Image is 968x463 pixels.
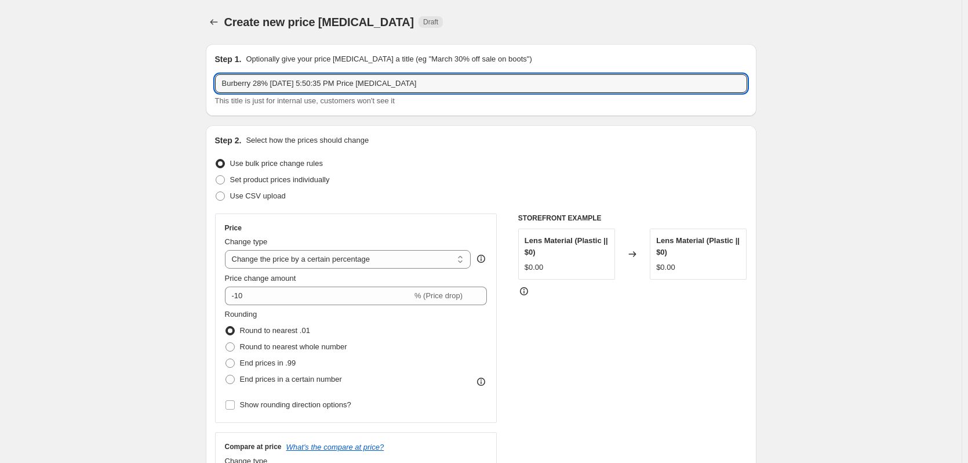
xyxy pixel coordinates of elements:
[240,359,296,367] span: End prices in .99
[215,135,242,146] h2: Step 2.
[240,400,351,409] span: Show rounding direction options?
[475,253,487,265] div: help
[414,291,463,300] span: % (Price drop)
[525,236,608,256] span: Lens Material (Plastic || $0)
[225,287,412,305] input: -15
[224,16,414,28] span: Create new price [MEDICAL_DATA]
[240,375,342,384] span: End prices in a certain number
[225,274,296,283] span: Price change amount
[225,310,257,319] span: Rounding
[518,214,747,223] h6: STOREFRONT EXAMPLE
[215,74,747,93] input: 30% off holiday sale
[206,14,222,30] button: Price change jobs
[225,237,268,246] span: Change type
[656,236,740,256] span: Lens Material (Plastic || $0)
[215,96,395,105] span: This title is just for internal use, customers won't see it
[525,262,544,273] div: $0.00
[240,342,347,351] span: Round to nearest whole number
[230,175,330,184] span: Set product prices individually
[656,262,675,273] div: $0.00
[286,443,384,451] button: What's the compare at price?
[240,326,310,335] span: Round to nearest .01
[225,223,242,233] h3: Price
[230,191,286,200] span: Use CSV upload
[230,159,323,168] span: Use bulk price change rules
[215,53,242,65] h2: Step 1.
[423,17,438,27] span: Draft
[246,53,532,65] p: Optionally give your price [MEDICAL_DATA] a title (eg "March 30% off sale on boots")
[225,442,282,451] h3: Compare at price
[246,135,369,146] p: Select how the prices should change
